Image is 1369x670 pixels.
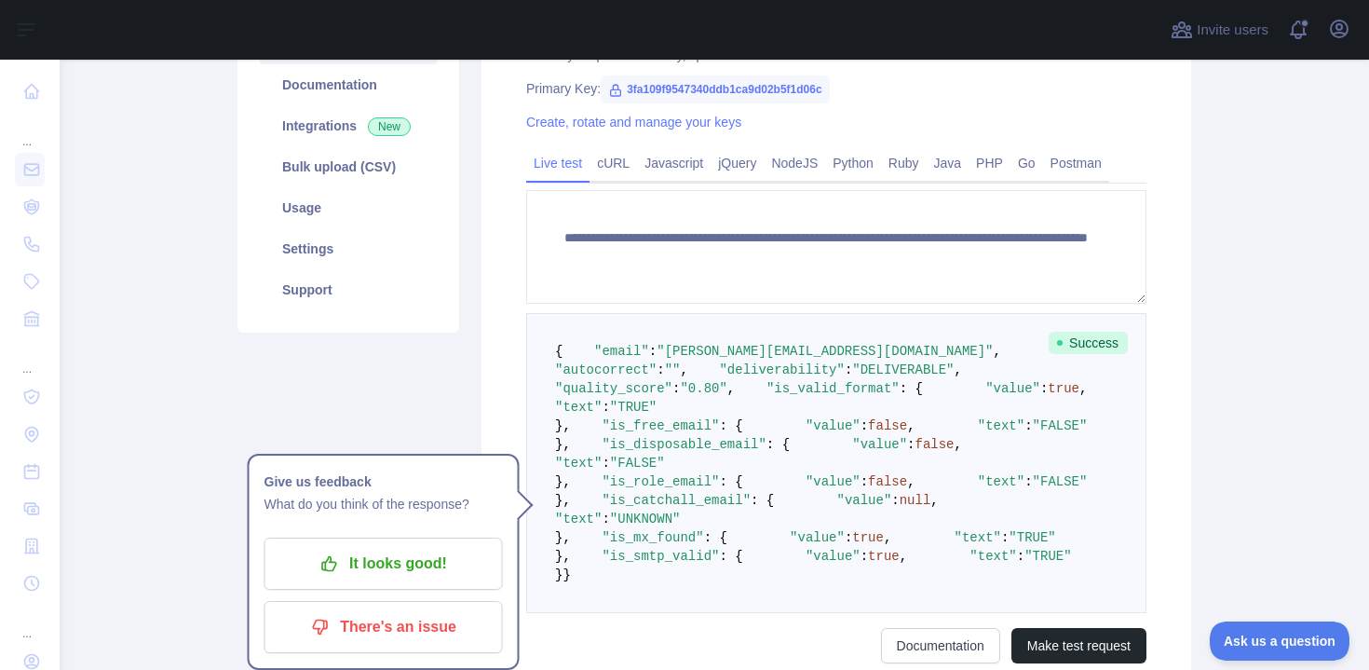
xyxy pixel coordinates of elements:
div: ... [15,112,45,149]
span: : [1017,549,1024,564]
span: }, [555,437,571,452]
span: "FALSE" [610,456,665,471]
h1: Give us feedback [264,471,503,493]
div: Primary Key: [526,79,1146,98]
span: "text" [978,418,1024,433]
span: "text" [969,549,1016,564]
span: Success [1049,332,1128,354]
span: : { [766,437,790,452]
span: New [368,117,411,136]
span: , [907,418,915,433]
span: : [1024,474,1032,489]
a: Bulk upload (CSV) [260,146,437,187]
p: It looks good! [278,548,489,580]
a: Integrations New [260,105,437,146]
span: , [727,381,735,396]
span: : { [751,493,774,508]
span: "text" [955,530,1001,545]
span: : { [900,381,923,396]
span: "text" [978,474,1024,489]
a: Python [825,148,881,178]
a: jQuery [711,148,764,178]
span: "TRUE" [1009,530,1055,545]
span: true [852,530,884,545]
span: "deliverability" [719,362,844,377]
span: "0.80" [680,381,726,396]
span: , [930,493,938,508]
p: What do you think of the response? [264,493,503,515]
button: There's an issue [264,601,503,653]
span: "text" [555,512,602,526]
span: : [845,362,852,377]
a: NodeJS [764,148,825,178]
a: Create, rotate and manage your keys [526,115,741,130]
span: true [868,549,900,564]
span: } [555,567,563,582]
span: }, [555,474,571,489]
button: It looks good! [264,538,503,590]
span: "FALSE" [1033,418,1088,433]
button: Make test request [1011,628,1146,663]
a: Live test [526,148,590,178]
span: : [861,474,868,489]
span: "text" [555,456,602,471]
span: "value" [806,474,861,489]
span: , [884,530,891,545]
span: "is_smtp_valid" [602,549,719,564]
span: "value" [852,437,907,452]
span: : [1024,418,1032,433]
span: false [868,418,907,433]
a: Documentation [881,628,1000,663]
span: null [900,493,931,508]
span: "quality_score" [555,381,672,396]
span: , [1079,381,1087,396]
span: "value" [837,493,892,508]
span: "value" [790,530,845,545]
span: : [657,362,664,377]
span: , [955,362,962,377]
span: , [907,474,915,489]
span: "is_disposable_email" [602,437,766,452]
span: "autocorrect" [555,362,657,377]
span: 3fa109f9547340ddb1ca9d02b5f1d06c [601,75,829,103]
span: "DELIVERABLE" [852,362,954,377]
span: "value" [806,549,861,564]
a: Documentation [260,64,437,105]
span: "FALSE" [1033,474,1088,489]
span: : { [719,549,742,564]
span: "UNKNOWN" [610,512,681,526]
span: : [845,530,852,545]
span: "" [665,362,681,377]
a: Postman [1043,148,1109,178]
a: Support [260,269,437,310]
span: , [680,362,687,377]
span: Invite users [1197,20,1268,41]
span: : [602,456,609,471]
div: ... [15,604,45,641]
span: { [555,344,563,359]
span: "TRUE" [1024,549,1071,564]
a: Go [1010,148,1043,178]
a: cURL [590,148,637,178]
span: "[PERSON_NAME][EMAIL_ADDRESS][DOMAIN_NAME]" [657,344,993,359]
div: ... [15,339,45,376]
span: "is_valid_format" [766,381,900,396]
span: : [649,344,657,359]
span: true [1048,381,1079,396]
span: "value" [985,381,1040,396]
span: "text" [555,400,602,415]
span: false [868,474,907,489]
span: : [602,400,609,415]
span: , [900,549,907,564]
a: Javascript [637,148,711,178]
span: : [891,493,899,508]
a: PHP [969,148,1010,178]
span: "is_free_email" [602,418,719,433]
span: : [672,381,680,396]
span: , [994,344,1001,359]
button: Invite users [1167,15,1272,45]
a: Ruby [881,148,927,178]
span: "email" [594,344,649,359]
a: Java [927,148,969,178]
p: There's an issue [278,611,489,643]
